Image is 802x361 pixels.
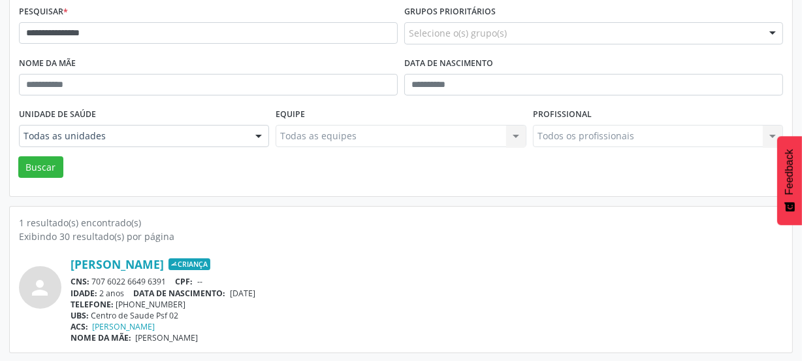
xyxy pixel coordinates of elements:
span: UBS: [71,310,89,321]
button: Buscar [18,156,63,179]
span: Criança [168,258,210,270]
span: Selecione o(s) grupo(s) [409,26,507,40]
label: Nome da mãe [19,54,76,74]
button: Feedback - Mostrar pesquisa [777,136,802,225]
span: DATA DE NASCIMENTO: [134,288,226,299]
label: Pesquisar [19,2,68,22]
label: Unidade de saúde [19,105,96,125]
span: -- [197,276,202,287]
div: [PHONE_NUMBER] [71,299,783,310]
span: Todas as unidades [24,129,242,143]
a: [PERSON_NAME] [71,257,164,271]
label: Grupos prioritários [404,2,496,22]
div: Exibindo 30 resultado(s) por página [19,230,783,243]
div: Centro de Saude Psf 02 [71,310,783,321]
span: CPF: [176,276,193,287]
div: 2 anos [71,288,783,299]
span: IDADE: [71,288,97,299]
span: TELEFONE: [71,299,114,310]
a: [PERSON_NAME] [93,321,155,332]
span: [PERSON_NAME] [136,332,199,343]
label: Data de nascimento [404,54,493,74]
span: CNS: [71,276,89,287]
div: 707 6022 6649 6391 [71,276,783,287]
label: Profissional [533,105,592,125]
i: person [29,276,52,300]
span: [DATE] [230,288,255,299]
label: Equipe [276,105,305,125]
span: NOME DA MÃE: [71,332,131,343]
span: ACS: [71,321,88,332]
span: Feedback [784,149,795,195]
div: 1 resultado(s) encontrado(s) [19,216,783,230]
